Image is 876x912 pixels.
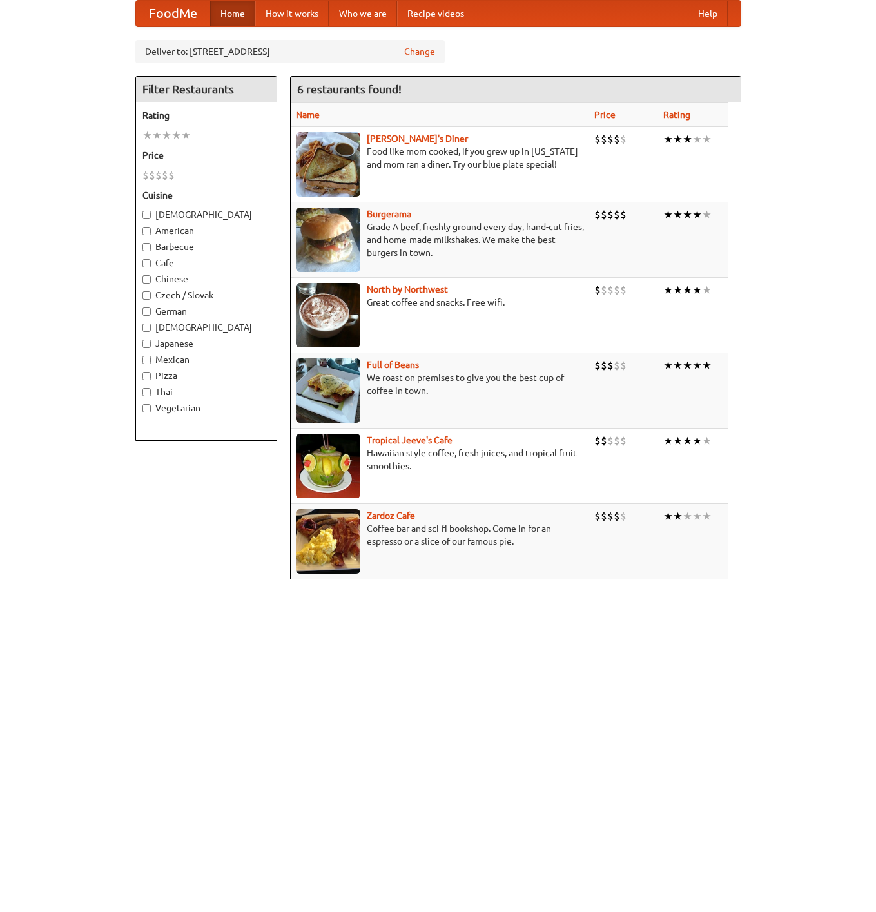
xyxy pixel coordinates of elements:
[142,257,270,269] label: Cafe
[367,510,415,521] a: Zardoz Cafe
[692,283,702,297] li: ★
[614,509,620,523] li: $
[296,509,360,574] img: zardoz.jpg
[702,509,712,523] li: ★
[142,208,270,221] label: [DEMOGRAPHIC_DATA]
[663,434,673,448] li: ★
[688,1,728,26] a: Help
[673,434,683,448] li: ★
[142,385,270,398] label: Thai
[367,209,411,219] a: Burgerama
[614,434,620,448] li: $
[594,358,601,373] li: $
[162,128,171,142] li: ★
[594,132,601,146] li: $
[142,353,270,366] label: Mexican
[171,128,181,142] li: ★
[149,168,155,182] li: $
[142,128,152,142] li: ★
[135,40,445,63] div: Deliver to: [STREET_ADDRESS]
[296,145,584,171] p: Food like mom cooked, if you grew up in [US_STATE] and mom ran a diner. Try our blue plate special!
[142,211,151,219] input: [DEMOGRAPHIC_DATA]
[594,110,616,120] a: Price
[620,434,627,448] li: $
[683,208,692,222] li: ★
[620,208,627,222] li: $
[683,434,692,448] li: ★
[663,509,673,523] li: ★
[142,402,270,414] label: Vegetarian
[296,358,360,423] img: beans.jpg
[683,283,692,297] li: ★
[692,434,702,448] li: ★
[142,305,270,318] label: German
[607,509,614,523] li: $
[702,283,712,297] li: ★
[607,283,614,297] li: $
[296,220,584,259] p: Grade A beef, freshly ground every day, hand-cut fries, and home-made milkshakes. We make the bes...
[142,168,149,182] li: $
[620,358,627,373] li: $
[367,360,419,370] a: Full of Beans
[136,77,277,102] h4: Filter Restaurants
[663,358,673,373] li: ★
[152,128,162,142] li: ★
[683,509,692,523] li: ★
[702,358,712,373] li: ★
[142,240,270,253] label: Barbecue
[692,509,702,523] li: ★
[296,110,320,120] a: Name
[162,168,168,182] li: $
[673,132,683,146] li: ★
[702,434,712,448] li: ★
[607,434,614,448] li: $
[296,434,360,498] img: jeeves.jpg
[142,369,270,382] label: Pizza
[614,283,620,297] li: $
[663,132,673,146] li: ★
[142,109,270,122] h5: Rating
[663,208,673,222] li: ★
[663,283,673,297] li: ★
[142,224,270,237] label: American
[601,358,607,373] li: $
[296,283,360,347] img: north.jpg
[136,1,210,26] a: FoodMe
[296,296,584,309] p: Great coffee and snacks. Free wifi.
[210,1,255,26] a: Home
[594,283,601,297] li: $
[296,208,360,272] img: burgerama.jpg
[142,337,270,350] label: Japanese
[601,509,607,523] li: $
[367,133,468,144] a: [PERSON_NAME]'s Diner
[663,110,690,120] a: Rating
[594,208,601,222] li: $
[620,509,627,523] li: $
[702,208,712,222] li: ★
[296,447,584,472] p: Hawaiian style coffee, fresh juices, and tropical fruit smoothies.
[673,509,683,523] li: ★
[296,522,584,548] p: Coffee bar and sci-fi bookshop. Come in for an espresso or a slice of our famous pie.
[673,283,683,297] li: ★
[692,358,702,373] li: ★
[142,273,270,286] label: Chinese
[601,208,607,222] li: $
[142,259,151,267] input: Cafe
[692,132,702,146] li: ★
[614,208,620,222] li: $
[594,509,601,523] li: $
[142,340,151,348] input: Japanese
[683,358,692,373] li: ★
[142,321,270,334] label: [DEMOGRAPHIC_DATA]
[607,208,614,222] li: $
[142,388,151,396] input: Thai
[297,83,402,95] ng-pluralize: 6 restaurants found!
[296,371,584,397] p: We roast on premises to give you the best cup of coffee in town.
[296,132,360,197] img: sallys.jpg
[142,356,151,364] input: Mexican
[601,283,607,297] li: $
[142,372,151,380] input: Pizza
